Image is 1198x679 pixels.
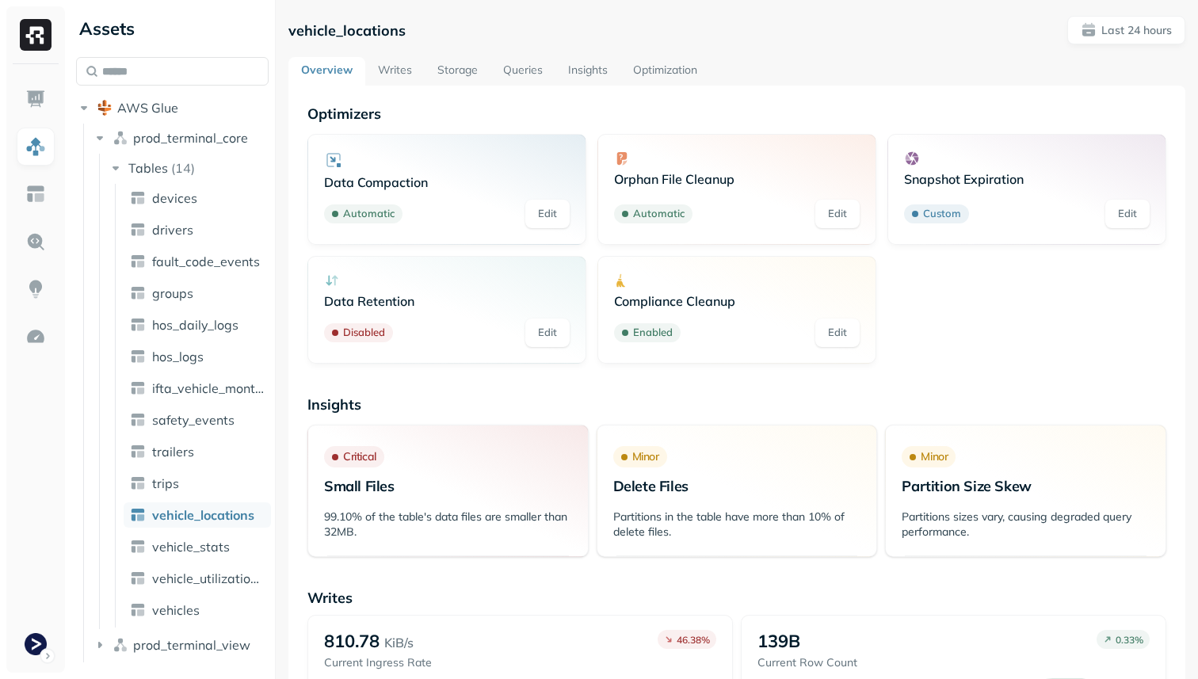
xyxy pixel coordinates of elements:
span: devices [152,190,197,206]
p: Snapshot Expiration [904,171,1150,187]
p: Last 24 hours [1101,23,1172,38]
img: table [130,317,146,333]
p: 139B [757,630,800,652]
img: Dashboard [25,89,46,109]
a: hos_daily_logs [124,312,271,338]
p: Custom [923,206,961,222]
span: groups [152,285,193,301]
p: Disabled [343,325,385,341]
button: AWS Glue [76,95,269,120]
img: table [130,285,146,301]
img: table [130,475,146,491]
p: Compliance Cleanup [614,293,860,309]
img: Insights [25,279,46,299]
a: trailers [124,439,271,464]
p: Orphan File Cleanup [614,171,860,187]
a: hos_logs [124,344,271,369]
span: drivers [152,222,193,238]
img: Assets [25,136,46,157]
img: table [130,539,146,555]
p: 810.78 [324,630,380,652]
span: prod_terminal_core [133,130,248,146]
p: Delete Files [613,477,861,495]
p: Critical [343,449,376,464]
p: Minor [632,449,659,464]
span: hos_daily_logs [152,317,238,333]
img: table [130,570,146,586]
span: safety_events [152,412,235,428]
a: Storage [425,57,490,86]
img: table [130,444,146,460]
img: Terminal [25,633,47,655]
button: prod_terminal_core [92,125,269,151]
p: 0.33 % [1116,634,1143,646]
p: ( 14 ) [171,160,195,176]
button: Last 24 hours [1067,16,1185,44]
span: fault_code_events [152,254,260,269]
a: ifta_vehicle_months [124,376,271,401]
img: namespace [113,130,128,146]
a: groups [124,280,271,306]
a: vehicles [124,597,271,623]
a: Edit [1105,200,1150,228]
span: vehicle_stats [152,539,230,555]
a: Edit [525,319,570,347]
a: Queries [490,57,555,86]
p: Small Files [324,477,572,495]
p: Data Retention [324,293,570,309]
a: Edit [815,319,860,347]
button: Tables(14) [108,155,270,181]
a: Optimization [620,57,710,86]
button: prod_terminal_view [92,632,269,658]
img: Asset Explorer [25,184,46,204]
p: Minor [921,449,948,464]
img: table [130,349,146,364]
span: trailers [152,444,194,460]
p: Enabled [633,325,673,341]
div: Assets [76,16,269,41]
p: Current Ingress Rate [324,655,432,670]
a: vehicle_utilization_day [124,566,271,591]
img: table [130,412,146,428]
a: Insights [555,57,620,86]
span: vehicles [152,602,200,618]
span: AWS Glue [117,100,178,116]
img: table [130,507,146,523]
p: Insights [307,395,1166,414]
p: 46.38 % [677,634,710,646]
span: Tables [128,160,168,176]
img: table [130,222,146,238]
span: ifta_vehicle_months [152,380,265,396]
p: Partition Size Skew [902,477,1150,495]
a: devices [124,185,271,211]
span: vehicle_locations [152,507,254,523]
span: prod_terminal_view [133,637,250,653]
img: namespace [113,637,128,653]
p: vehicle_locations [288,21,406,40]
p: Automatic [633,206,685,222]
a: drivers [124,217,271,242]
span: hos_logs [152,349,204,364]
p: Data Compaction [324,174,570,190]
span: vehicle_utilization_day [152,570,265,586]
img: table [130,254,146,269]
img: table [130,190,146,206]
a: fault_code_events [124,249,271,274]
p: 99.10% of the table's data files are smaller than 32MB. [324,509,572,540]
img: table [130,602,146,618]
a: trips [124,471,271,496]
a: Writes [365,57,425,86]
img: root [97,100,113,116]
a: safety_events [124,407,271,433]
img: table [130,380,146,396]
span: trips [152,475,179,491]
p: Optimizers [307,105,1166,123]
a: Overview [288,57,365,86]
img: Query Explorer [25,231,46,252]
img: Optimization [25,326,46,347]
a: vehicle_locations [124,502,271,528]
p: Current Row Count [757,655,857,670]
p: Automatic [343,206,395,222]
p: Partitions sizes vary, causing degraded query performance. [902,509,1150,540]
img: Ryft [20,19,52,51]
